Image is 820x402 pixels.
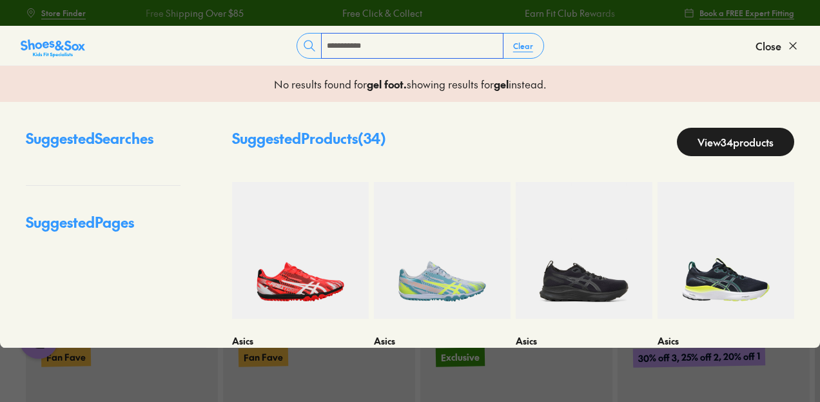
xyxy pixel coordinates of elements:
[6,5,45,43] button: Gorgias live chat
[367,77,407,91] b: gel foot .
[232,128,386,156] p: Suggested Products
[516,334,652,348] p: Asics
[239,347,288,367] p: Fan Fave
[658,334,794,348] p: Asics
[358,128,386,148] span: ( 34 )
[21,38,85,59] img: SNS_Logo_Responsive.svg
[21,35,85,56] a: Shoes &amp; Sox
[26,1,86,25] a: Store Finder
[41,347,91,367] p: Fan Fave
[756,32,799,60] button: Close
[523,6,613,20] a: Earn Fit Club Rewards
[756,38,781,54] span: Close
[26,212,181,243] p: Suggested Pages
[374,334,511,348] p: Asics
[677,128,794,156] a: View34products
[144,6,242,20] a: Free Shipping Over $85
[633,347,765,368] p: 30% off 3, 25% off 2, 20% off 1
[436,347,485,367] p: Exclusive
[274,76,546,92] p: No results found for showing results for instead.
[494,77,509,91] b: gel
[26,128,181,159] p: Suggested Searches
[340,6,420,20] a: Free Click & Collect
[41,7,86,19] span: Store Finder
[684,1,794,25] a: Book a FREE Expert Fitting
[503,34,543,57] button: Clear
[699,7,794,19] span: Book a FREE Expert Fitting
[232,334,369,348] p: Asics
